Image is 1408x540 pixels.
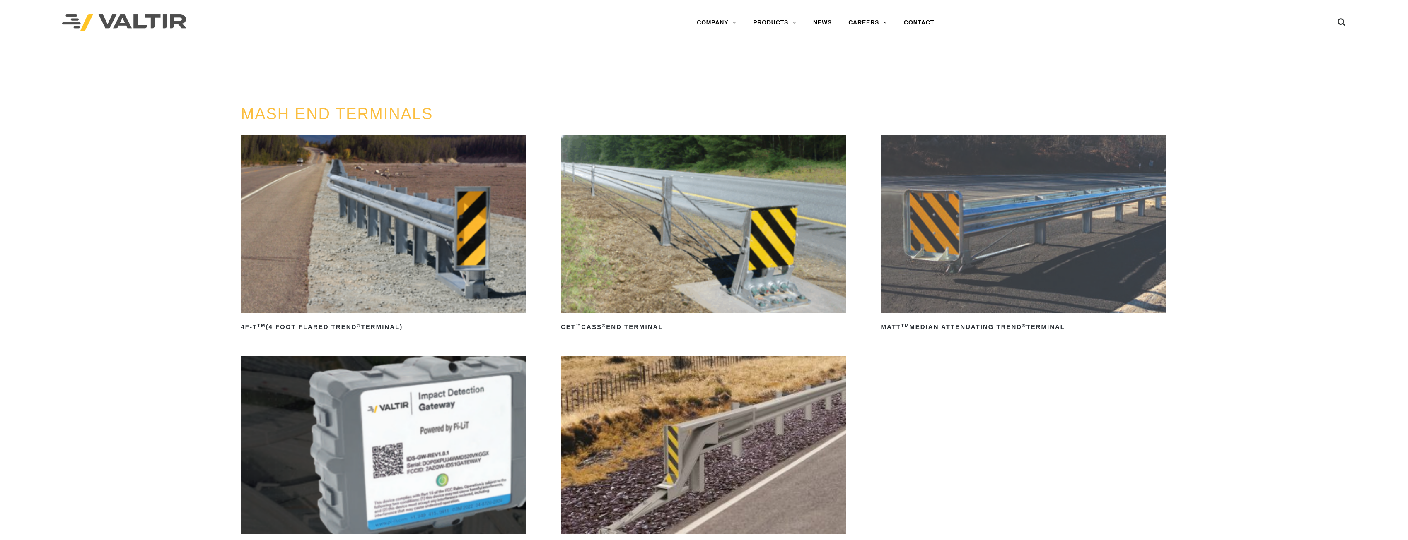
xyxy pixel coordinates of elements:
[805,14,840,31] a: NEWS
[357,323,361,328] sup: ®
[688,14,745,31] a: COMPANY
[241,105,433,122] a: MASH END TERMINALS
[602,323,606,328] sup: ®
[561,356,846,534] img: SoftStop System End Terminal
[840,14,896,31] a: CAREERS
[561,135,846,334] a: CET™CASS®End Terminal
[1022,323,1026,328] sup: ®
[241,135,526,334] a: 4F-TTM(4 Foot Flared TREND®Terminal)
[257,323,266,328] sup: TM
[901,323,909,328] sup: TM
[896,14,942,31] a: CONTACT
[881,135,1166,334] a: MATTTMMedian Attenuating TREND®Terminal
[561,321,846,334] h2: CET CASS End Terminal
[62,14,186,31] img: Valtir
[241,321,526,334] h2: 4F-T (4 Foot Flared TREND Terminal)
[576,323,581,328] sup: ™
[745,14,805,31] a: PRODUCTS
[881,321,1166,334] h2: MATT Median Attenuating TREND Terminal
